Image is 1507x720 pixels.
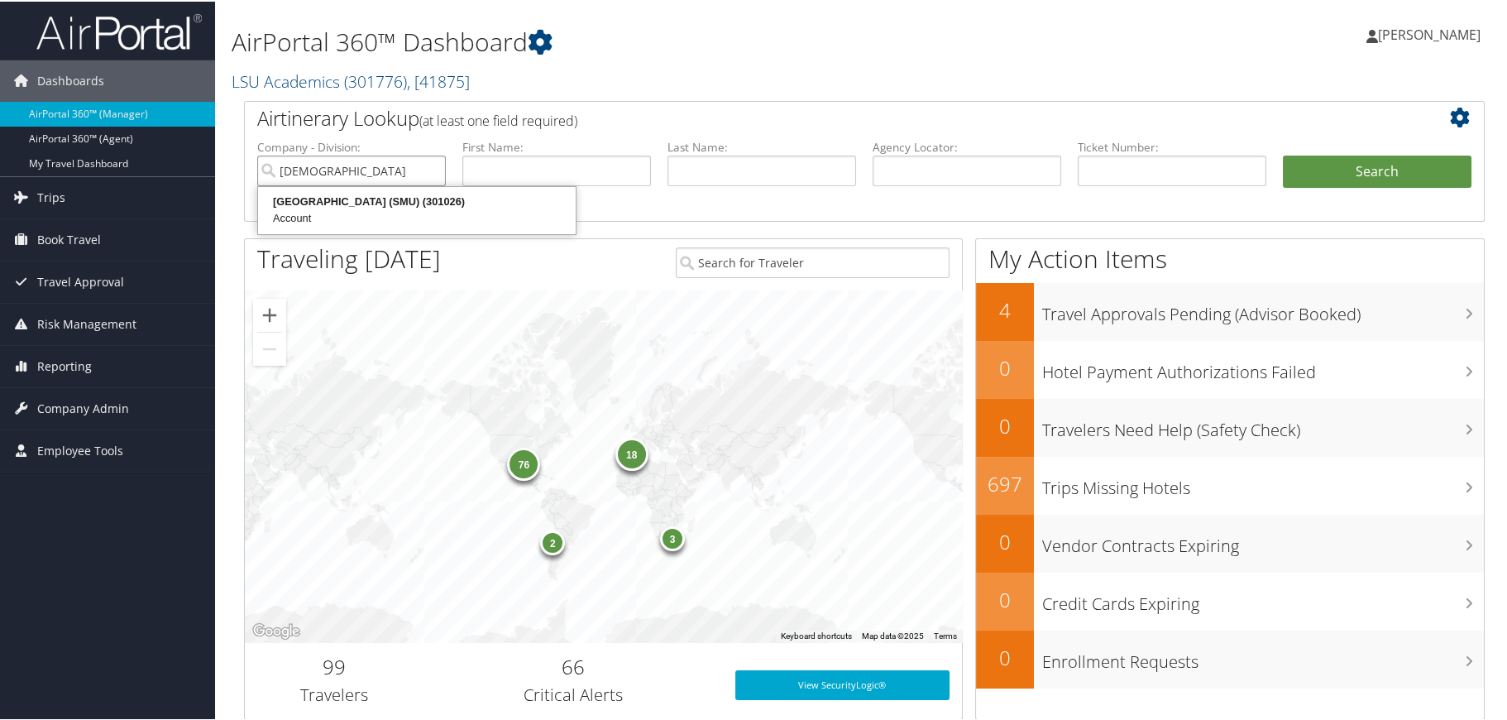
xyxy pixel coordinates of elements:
[541,529,566,554] div: 2
[37,302,136,343] span: Risk Management
[976,513,1484,571] a: 0Vendor Contracts Expiring
[976,397,1484,455] a: 0Travelers Need Help (Safety Check)
[976,571,1484,629] a: 0Credit Cards Expiring
[1042,641,1484,672] h3: Enrollment Requests
[253,297,286,330] button: Zoom in
[735,669,950,698] a: View SecurityLogic®
[462,137,651,154] label: First Name:
[873,137,1061,154] label: Agency Locator:
[261,209,573,225] div: Account
[249,619,304,641] img: Google
[344,69,407,91] span: ( 301776 )
[1042,293,1484,324] h3: Travel Approvals Pending (Advisor Booked)
[976,240,1484,275] h1: My Action Items
[257,682,412,705] h3: Travelers
[976,410,1034,439] h2: 0
[660,524,685,549] div: 3
[253,331,286,364] button: Zoom out
[37,218,101,259] span: Book Travel
[249,619,304,641] a: Open this area in Google Maps (opens a new window)
[976,526,1034,554] h2: 0
[862,630,924,639] span: Map data ©2025
[1042,409,1484,440] h3: Travelers Need Help (Safety Check)
[261,192,573,209] div: [GEOGRAPHIC_DATA] (SMU) (301026)
[437,651,710,679] h2: 66
[934,630,957,639] a: Terms (opens in new tab)
[1042,583,1484,614] h3: Credit Cards Expiring
[37,344,92,386] span: Reporting
[976,468,1034,497] h2: 697
[437,682,710,705] h3: Critical Alerts
[232,69,470,91] a: LSU Academics
[37,260,124,301] span: Travel Approval
[1042,525,1484,556] h3: Vendor Contracts Expiring
[1042,467,1484,498] h3: Trips Missing Hotels
[1078,137,1266,154] label: Ticket Number:
[1283,154,1471,187] button: Search
[1042,351,1484,382] h3: Hotel Payment Authorizations Failed
[1366,8,1497,58] a: [PERSON_NAME]
[257,137,446,154] label: Company - Division:
[407,69,470,91] span: , [ 41875 ]
[36,11,202,50] img: airportal-logo.png
[257,651,412,679] h2: 99
[37,175,65,217] span: Trips
[781,629,852,641] button: Keyboard shortcuts
[976,295,1034,323] h2: 4
[976,584,1034,612] h2: 0
[37,386,129,428] span: Company Admin
[676,246,950,276] input: Search for Traveler
[1378,24,1481,42] span: [PERSON_NAME]
[976,339,1484,397] a: 0Hotel Payment Authorizations Failed
[508,446,541,479] div: 76
[976,642,1034,670] h2: 0
[976,455,1484,513] a: 697Trips Missing Hotels
[257,240,441,275] h1: Traveling [DATE]
[667,137,856,154] label: Last Name:
[257,103,1368,131] h2: Airtinerary Lookup
[976,629,1484,687] a: 0Enrollment Requests
[976,281,1484,339] a: 4Travel Approvals Pending (Advisor Booked)
[37,429,123,470] span: Employee Tools
[419,110,577,128] span: (at least one field required)
[37,59,104,100] span: Dashboards
[232,23,1075,58] h1: AirPortal 360™ Dashboard
[976,353,1034,381] h2: 0
[615,436,648,469] div: 18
